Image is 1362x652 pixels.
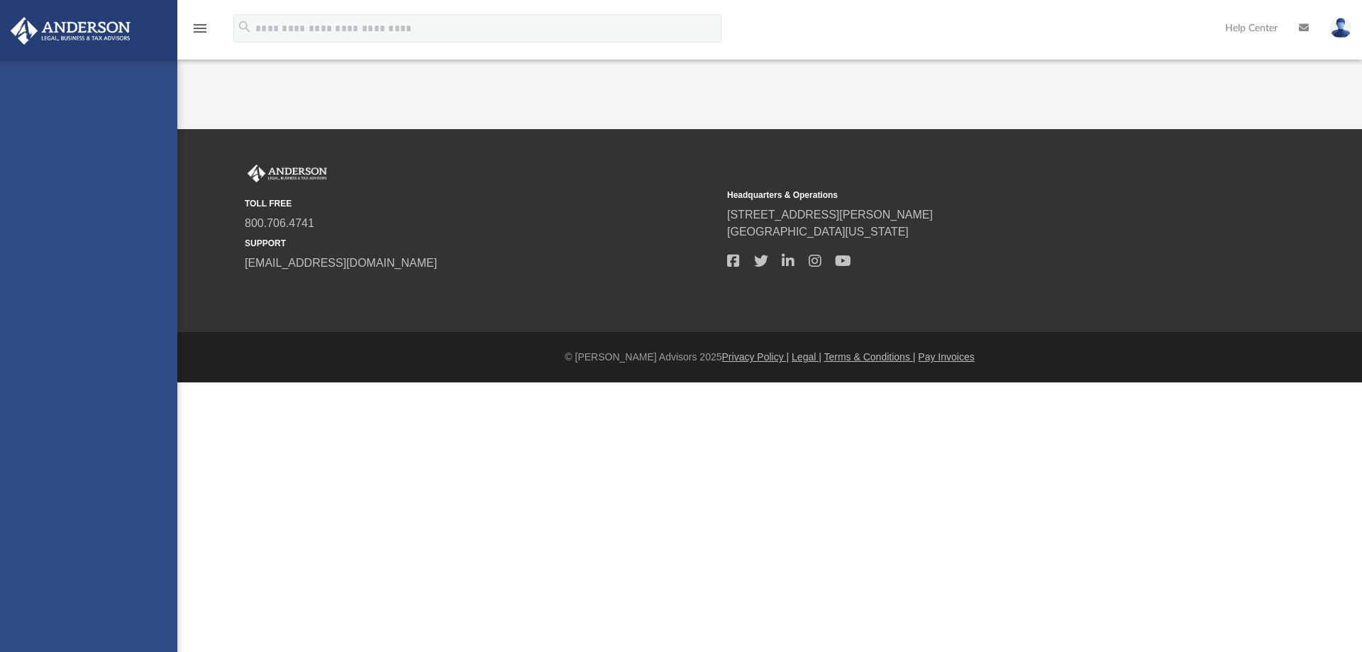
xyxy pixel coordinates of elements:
small: Headquarters & Operations [727,189,1200,201]
a: 800.706.4741 [245,217,314,229]
small: TOLL FREE [245,197,717,210]
a: [GEOGRAPHIC_DATA][US_STATE] [727,226,909,238]
small: SUPPORT [245,237,717,250]
a: [EMAIL_ADDRESS][DOMAIN_NAME] [245,257,437,269]
a: Privacy Policy | [722,351,790,363]
i: menu [192,20,209,37]
a: Pay Invoices [918,351,974,363]
i: search [237,19,253,35]
img: Anderson Advisors Platinum Portal [6,17,135,45]
a: [STREET_ADDRESS][PERSON_NAME] [727,209,933,221]
img: User Pic [1330,18,1351,38]
a: menu [192,27,209,37]
a: Terms & Conditions | [824,351,916,363]
a: Legal | [792,351,821,363]
div: © [PERSON_NAME] Advisors 2025 [177,350,1362,365]
img: Anderson Advisors Platinum Portal [245,165,330,183]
